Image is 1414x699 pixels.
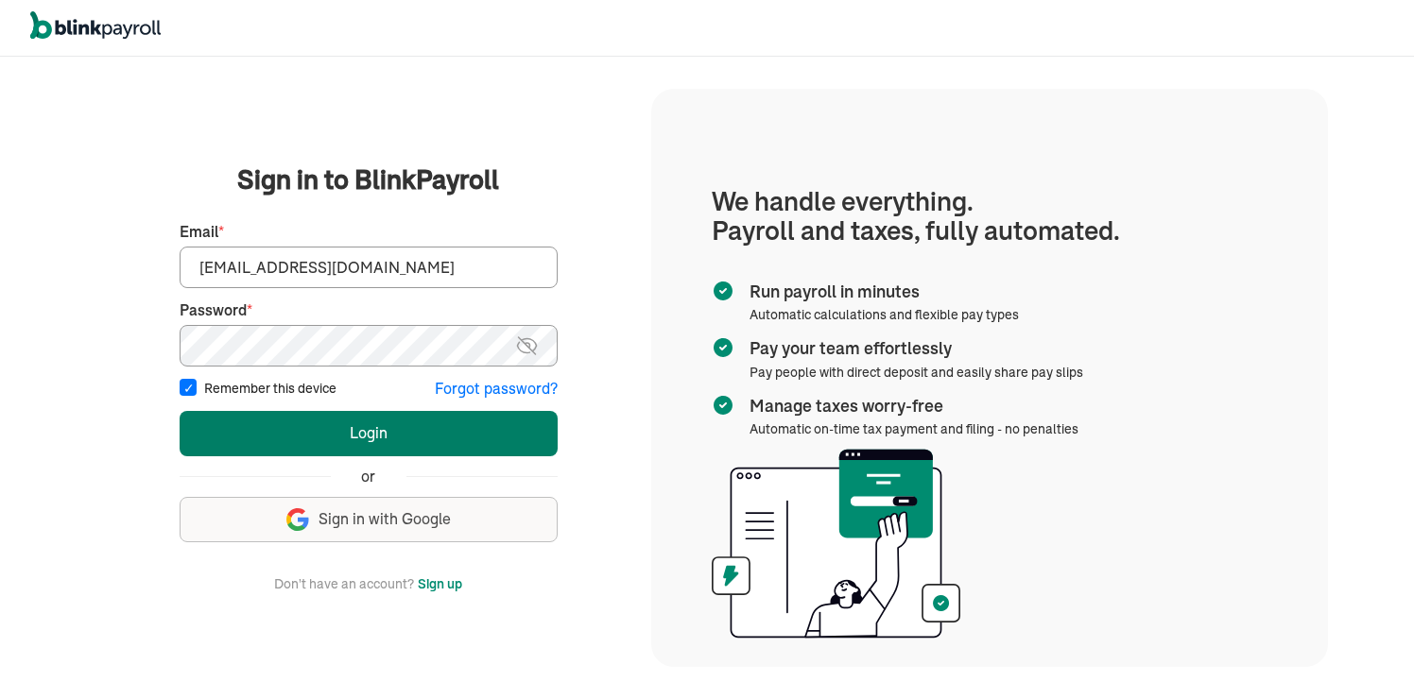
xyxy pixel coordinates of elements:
[435,378,558,400] button: Forgot password?
[180,497,558,542] button: Sign in with Google
[180,247,558,288] input: Your email address
[712,336,734,359] img: checkmark
[180,411,558,456] button: Login
[750,306,1019,323] span: Automatic calculations and flexible pay types
[712,280,734,302] img: checkmark
[418,572,462,595] button: Sign up
[274,572,414,595] span: Don't have an account?
[237,161,499,198] span: Sign in to BlinkPayroll
[180,221,558,243] label: Email
[180,299,558,321] label: Password
[204,379,336,398] label: Remember this device
[30,11,161,40] img: logo
[750,394,1071,418] span: Manage taxes worry-free
[750,364,1083,381] span: Pay people with direct deposit and easily share pay slips
[319,508,451,530] span: Sign in with Google
[712,187,1267,246] h1: We handle everything. Payroll and taxes, fully automated.
[750,280,1011,304] span: Run payroll in minutes
[712,394,734,417] img: checkmark
[361,466,375,487] span: or
[515,334,539,357] img: eye
[712,449,960,639] img: illustration
[286,508,309,531] img: google
[1090,495,1414,699] iframe: Chat Widget
[750,336,1076,361] span: Pay your team effortlessly
[750,420,1078,437] span: Automatic on-time tax payment and filing - no penalties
